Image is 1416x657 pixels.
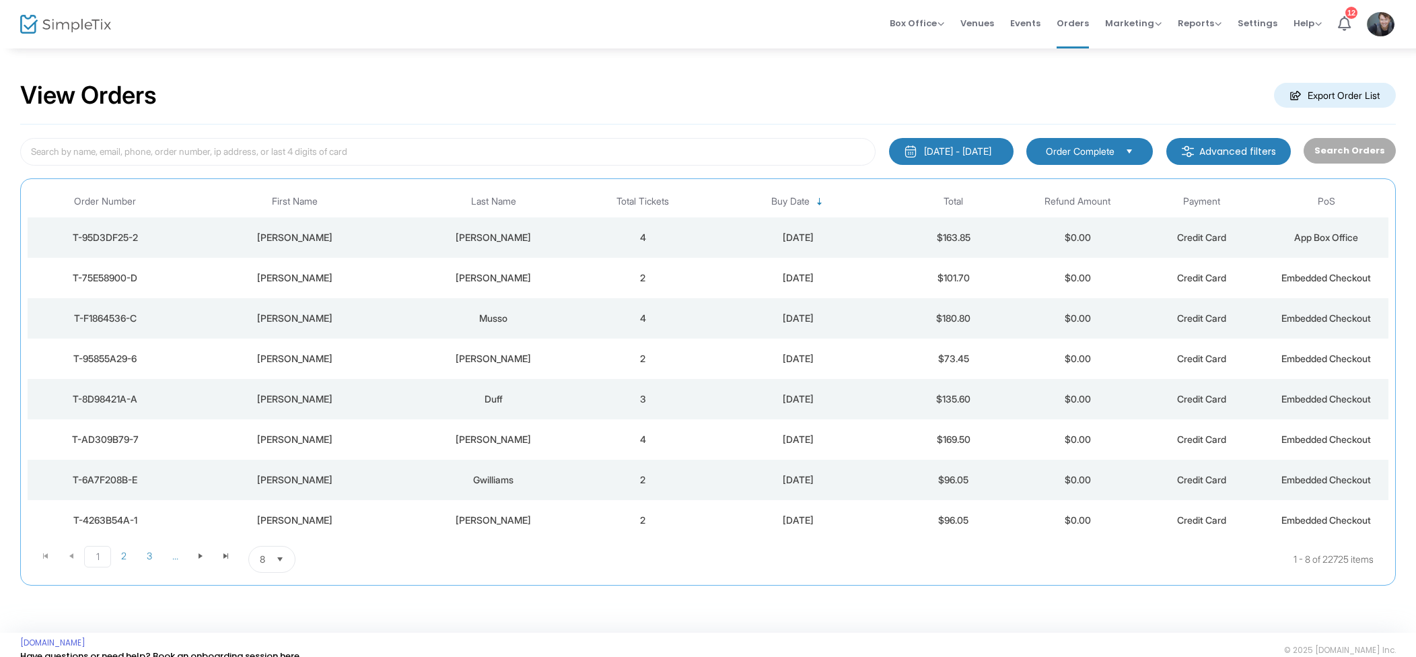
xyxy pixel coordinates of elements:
td: $0.00 [1016,217,1140,258]
img: monthly [904,145,917,158]
th: Refund Amount [1016,186,1140,217]
span: Credit Card [1177,474,1226,485]
td: $101.70 [891,258,1016,298]
input: Search by name, email, phone, order number, ip address, or last 4 digits of card [20,138,876,166]
span: Marketing [1105,17,1162,30]
div: 2025-09-19 [708,352,888,366]
span: Credit Card [1177,393,1226,405]
span: Box Office [890,17,944,30]
h2: View Orders [20,81,157,110]
div: Wendy [186,433,403,446]
span: Credit Card [1177,232,1226,243]
span: App Box Office [1294,232,1358,243]
span: Go to the last page [213,546,239,566]
span: Page 1 [84,546,111,567]
div: Irwin [410,514,577,527]
span: Venues [960,6,994,40]
button: [DATE] - [DATE] [889,138,1014,165]
div: 2025-09-19 [708,271,888,285]
span: Page 3 [137,546,162,566]
th: Total Tickets [581,186,705,217]
img: filter [1181,145,1195,158]
td: 2 [581,258,705,298]
div: T-95855A29-6 [31,352,180,366]
td: 4 [581,419,705,460]
span: Order Complete [1046,145,1114,158]
span: Credit Card [1177,353,1226,364]
div: Data table [28,186,1388,541]
div: Karen [186,271,403,285]
td: $0.00 [1016,419,1140,460]
td: $73.45 [891,339,1016,379]
td: $0.00 [1016,339,1140,379]
span: Orders [1057,6,1089,40]
div: Duff [410,392,577,406]
button: Select [1120,144,1139,159]
div: Kevin [186,231,403,244]
div: 2025-09-19 [708,473,888,487]
td: 2 [581,500,705,541]
span: Reports [1178,17,1222,30]
span: Buy Date [771,196,810,207]
td: $0.00 [1016,298,1140,339]
span: Credit Card [1177,514,1226,526]
span: Go to the next page [195,551,206,561]
td: 4 [581,298,705,339]
td: $0.00 [1016,258,1140,298]
div: Shelley [186,392,403,406]
td: $96.05 [891,460,1016,500]
div: 2025-09-19 [708,392,888,406]
div: [DATE] - [DATE] [924,145,991,158]
span: 8 [260,553,265,566]
div: 12 [1345,7,1357,19]
div: Kelly [410,231,577,244]
span: Credit Card [1177,434,1226,445]
span: Credit Card [1177,312,1226,324]
span: Sortable [814,197,825,207]
div: T-6A7F208B-E [31,473,180,487]
div: Adam [186,352,403,366]
div: Barbara [186,514,403,527]
span: Go to the last page [221,551,232,561]
div: T-4263B54A-1 [31,514,180,527]
div: Jenny [186,473,403,487]
div: Malcolm [410,433,577,446]
div: T-AD309B79-7 [31,433,180,446]
td: 2 [581,460,705,500]
span: © 2025 [DOMAIN_NAME] Inc. [1284,645,1396,656]
span: Page 4 [162,546,188,566]
span: Embedded Checkout [1281,474,1371,485]
span: PoS [1318,196,1335,207]
span: First Name [272,196,318,207]
div: 2025-09-19 [708,433,888,446]
td: $0.00 [1016,379,1140,419]
kendo-pager-info: 1 - 8 of 22725 items [429,546,1374,573]
td: $180.80 [891,298,1016,339]
span: Embedded Checkout [1281,353,1371,364]
span: Embedded Checkout [1281,514,1371,526]
span: Help [1294,17,1322,30]
div: Gwilliams [410,473,577,487]
a: [DOMAIN_NAME] [20,637,85,648]
span: Go to the next page [188,546,213,566]
td: $135.60 [891,379,1016,419]
td: $169.50 [891,419,1016,460]
td: $163.85 [891,217,1016,258]
span: Events [1010,6,1040,40]
td: 3 [581,379,705,419]
span: Payment [1183,196,1220,207]
span: Embedded Checkout [1281,434,1371,445]
m-button: Advanced filters [1166,138,1291,165]
span: Embedded Checkout [1281,393,1371,405]
td: 2 [581,339,705,379]
th: Total [891,186,1016,217]
div: Craig [410,352,577,366]
span: Order Number [74,196,136,207]
div: T-F1864536-C [31,312,180,325]
button: Select [271,547,289,572]
span: Credit Card [1177,272,1226,283]
div: T-8D98421A-A [31,392,180,406]
span: Settings [1238,6,1277,40]
m-button: Export Order List [1274,83,1396,108]
div: Musso [410,312,577,325]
